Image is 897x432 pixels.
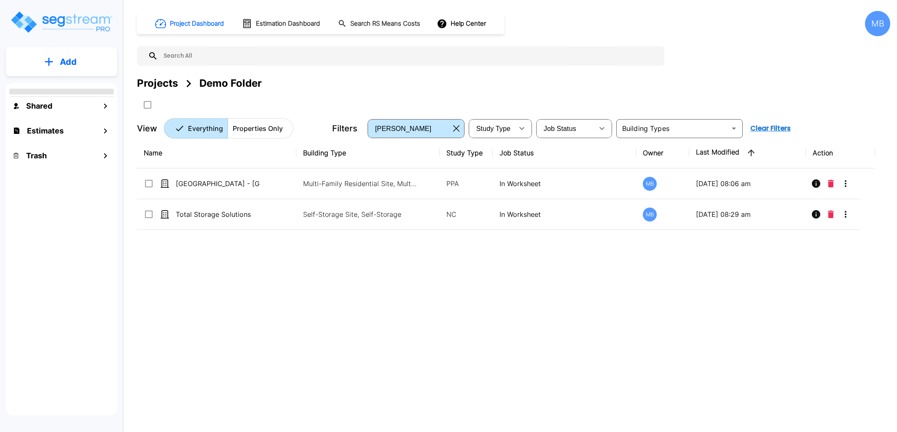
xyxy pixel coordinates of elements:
button: Info [808,206,824,223]
button: More-Options [837,206,854,223]
th: Name [137,138,296,168]
h1: Trash [26,150,47,161]
p: Add [60,56,77,68]
button: More-Options [837,175,854,192]
th: Last Modified [689,138,806,168]
span: Job Status [544,125,576,132]
button: Project Dashboard [152,14,228,33]
p: In Worksheet [500,179,629,189]
button: Everything [164,118,228,139]
p: [DATE] 08:29 am [696,209,799,219]
h1: Shared [26,100,52,112]
p: Multi-Family Residential Site, Multi-Family Residential [303,179,417,189]
div: Select [538,117,594,140]
p: Total Storage Solutions [176,209,260,219]
button: Help Center [435,16,489,32]
input: Search All [158,46,660,66]
h1: Estimation Dashboard [256,19,320,29]
div: Projects [137,76,178,91]
button: Open [728,123,740,134]
button: Estimation Dashboard [239,15,325,32]
th: Action [806,138,875,168]
div: MB [643,208,657,221]
div: Demo Folder [199,76,262,91]
button: Info [808,175,824,192]
p: Everything [188,123,223,133]
div: MB [865,11,890,36]
th: Job Status [493,138,636,168]
p: View [137,122,157,135]
input: Building Types [619,123,726,134]
p: In Worksheet [500,209,629,219]
button: SelectAll [139,96,156,113]
th: Study Type [440,138,493,168]
p: NC [446,209,486,219]
h1: Search RS Means Costs [350,19,420,29]
th: Owner [636,138,689,168]
div: Select [470,117,513,140]
button: Properties Only [228,118,293,139]
button: Clear Filters [747,120,794,137]
button: Add [6,50,117,74]
p: Filters [332,122,357,135]
p: PPA [446,179,486,189]
div: MB [643,177,657,191]
th: Building Type [296,138,440,168]
p: Self-Storage Site, Self-Storage [303,209,417,219]
div: Select [369,117,450,140]
button: Search RS Means Costs [335,16,425,32]
p: [DATE] 08:06 am [696,179,799,189]
h1: Project Dashboard [170,19,224,29]
div: Platform [164,118,293,139]
p: Properties Only [233,123,283,133]
p: [GEOGRAPHIC_DATA] - [GEOGRAPHIC_DATA] [176,179,260,189]
span: Study Type [476,125,510,132]
button: Delete [824,175,837,192]
img: Logo [10,10,113,34]
button: Delete [824,206,837,223]
h1: Estimates [27,125,64,136]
